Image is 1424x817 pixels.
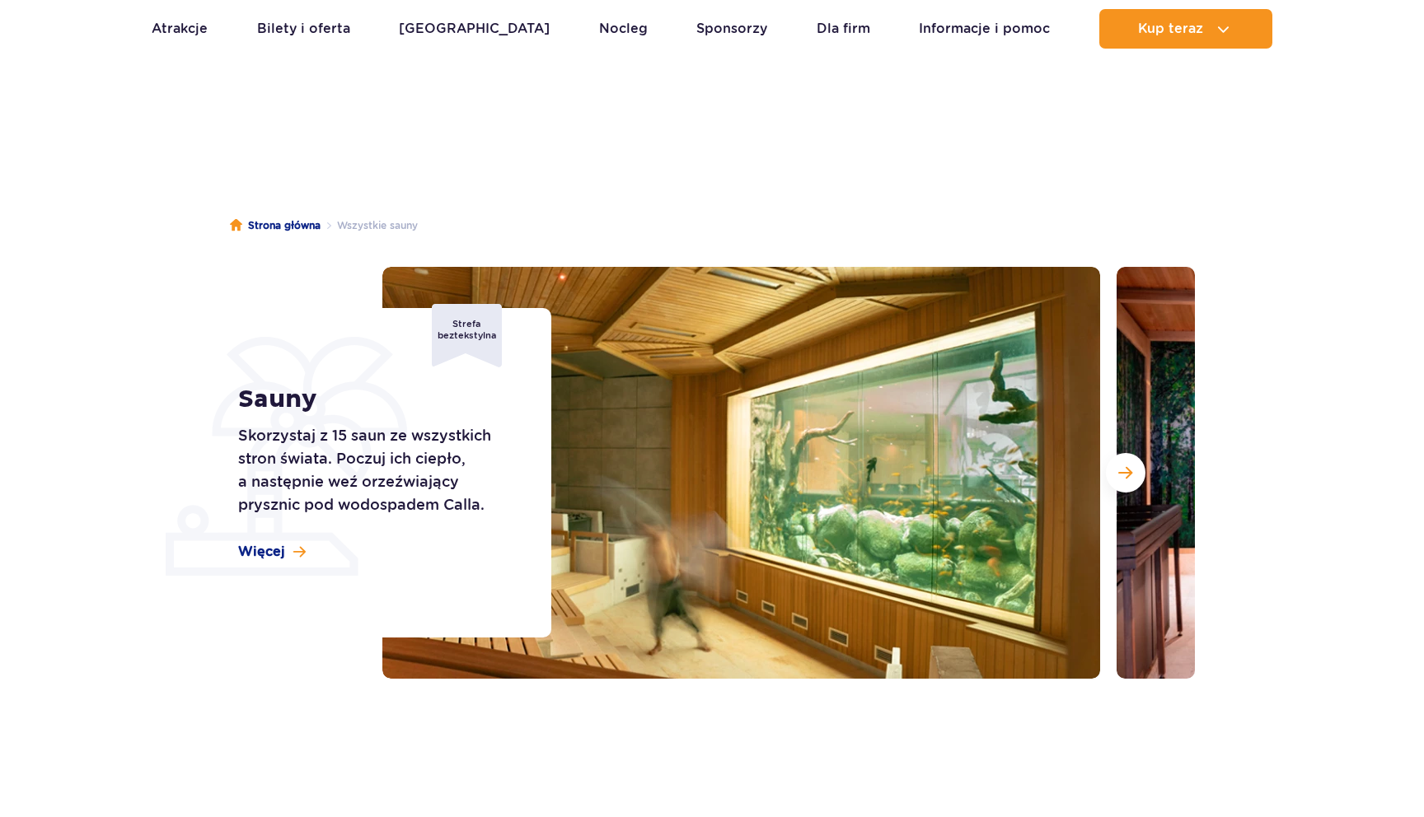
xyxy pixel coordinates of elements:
p: Skorzystaj z 15 saun ze wszystkich stron świata. Poczuj ich ciepło, a następnie weź orzeźwiający ... [238,424,514,516]
span: Więcej [238,543,285,561]
a: Strona główna [230,217,321,234]
img: Sauna w strefie Relax z dużym akwarium na ścianie, przytulne wnętrze i drewniane ławki [382,267,1100,679]
a: Informacje i pomoc [919,9,1050,49]
button: Następny slajd [1106,453,1145,493]
a: Atrakcje [152,9,208,49]
li: Wszystkie sauny [321,217,418,234]
div: Strefa beztekstylna [432,304,502,367]
a: Bilety i oferta [257,9,350,49]
a: [GEOGRAPHIC_DATA] [399,9,550,49]
a: Sponsorzy [696,9,767,49]
a: Nocleg [599,9,648,49]
a: Dla firm [817,9,870,49]
h1: Sauny [238,385,514,414]
button: Kup teraz [1099,9,1272,49]
span: Kup teraz [1138,21,1203,36]
a: Więcej [238,543,306,561]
